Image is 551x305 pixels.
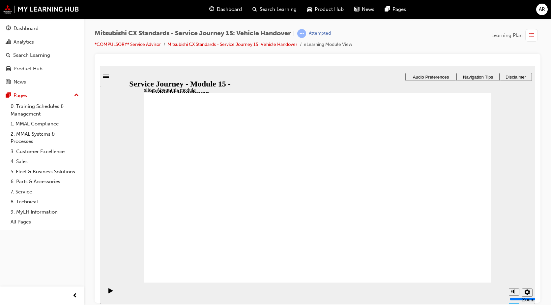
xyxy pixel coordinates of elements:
[392,6,406,13] span: Pages
[8,217,81,227] a: All Pages
[3,76,81,88] a: News
[8,101,81,119] a: 0. Training Schedules & Management
[260,6,297,13] span: Search Learning
[72,292,77,300] span: prev-icon
[3,222,14,233] button: Play (Ctrl+Alt+P)
[400,7,432,15] button: Disclaimer
[363,9,393,14] span: Navigation Tips
[3,21,81,89] button: DashboardAnalyticsSearch LearningProduct HubNews
[3,63,81,75] a: Product Hub
[406,9,426,14] span: Disclaimer
[8,167,81,177] a: 5. Fleet & Business Solutions
[410,231,452,236] input: volume
[309,30,331,37] div: Attempted
[74,91,79,100] span: up-icon
[539,6,545,13] span: AR
[8,147,81,157] a: 3. Customer Excellence
[409,222,420,230] button: Mute (Ctrl+Alt+M)
[297,29,306,38] span: learningRecordVerb_ATTEMPT-icon
[6,39,11,45] span: chart-icon
[313,9,349,14] span: Audio Preferences
[3,89,81,102] button: Pages
[252,5,257,14] span: search-icon
[247,3,302,16] a: search-iconSearch Learning
[95,42,161,47] a: *COMPULSORY* Service Advisor
[3,22,81,35] a: Dashboard
[14,38,34,46] div: Analytics
[8,177,81,187] a: 6. Parts & Accessories
[380,3,411,16] a: pages-iconPages
[536,4,548,15] button: AR
[302,3,349,16] a: car-iconProduct Hub
[13,51,50,59] div: Search Learning
[8,119,81,129] a: 1. MMAL Compliance
[6,93,11,99] span: pages-icon
[357,7,400,15] button: Navigation Tips
[14,25,39,32] div: Dashboard
[349,3,380,16] a: news-iconNews
[3,217,14,238] div: playback controls
[167,42,297,47] a: Mitsubishi CX Standards - Service Journey 15: Vehicle Handover
[14,65,43,73] div: Product Hub
[95,30,291,37] span: Mitsubishi CX Standards - Service Journey 15: Vehicle Handover
[8,129,81,147] a: 2. MMAL Systems & Processes
[422,231,435,249] label: Zoom to fit
[529,31,534,40] span: list-icon
[209,5,214,14] span: guage-icon
[204,3,247,16] a: guage-iconDashboard
[8,156,81,167] a: 4. Sales
[385,5,390,14] span: pages-icon
[293,30,295,37] span: |
[217,6,242,13] span: Dashboard
[8,207,81,217] a: 9. MyLH Information
[3,5,79,14] img: mmal
[8,197,81,207] a: 8. Technical
[6,66,11,72] span: car-icon
[14,78,26,86] div: News
[305,7,357,15] button: Audio Preferences
[3,49,81,61] a: Search Learning
[3,36,81,48] a: Analytics
[6,52,11,58] span: search-icon
[362,6,374,13] span: News
[354,5,359,14] span: news-icon
[14,92,27,99] div: Pages
[315,6,344,13] span: Product Hub
[491,29,540,42] button: Learning Plan
[8,187,81,197] a: 7. Service
[422,223,433,231] button: Settings
[6,79,11,85] span: news-icon
[491,32,523,39] span: Learning Plan
[304,41,352,49] li: eLearning Module View
[406,217,432,238] div: misc controls
[307,5,312,14] span: car-icon
[6,26,11,32] span: guage-icon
